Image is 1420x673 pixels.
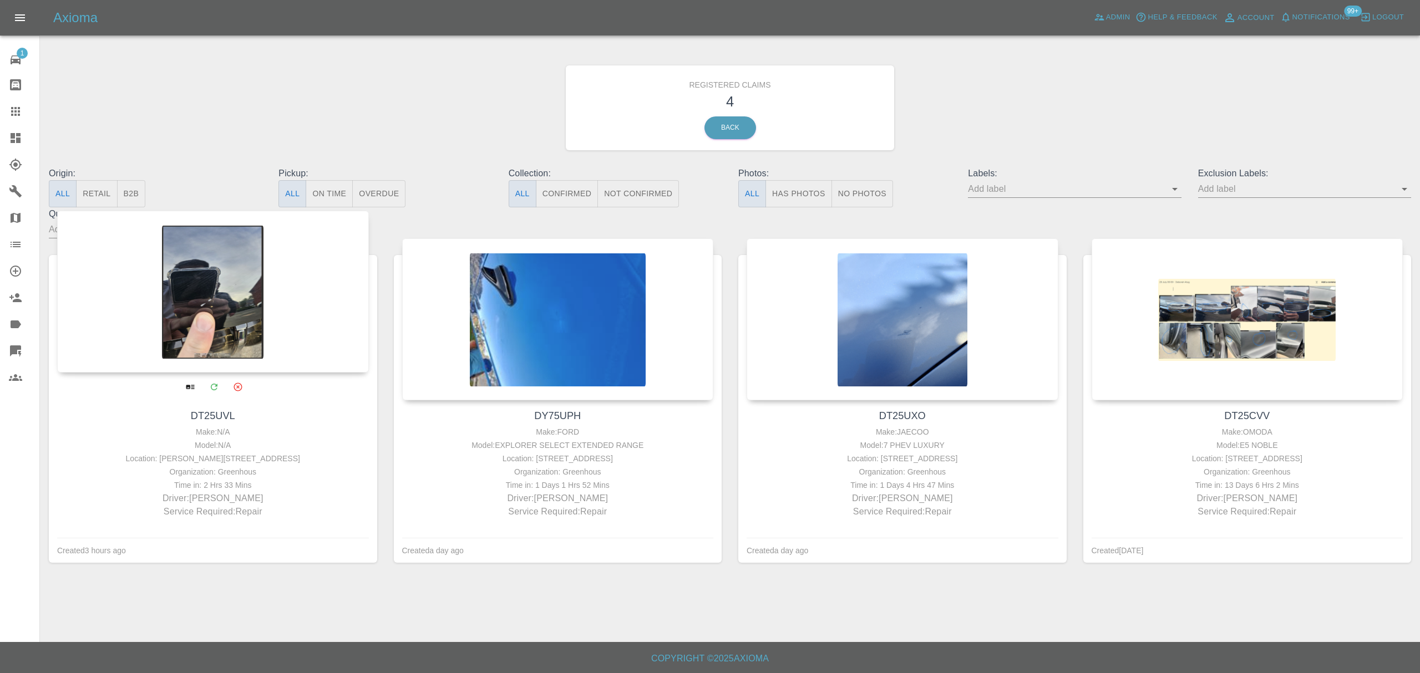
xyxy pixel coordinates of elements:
p: Photos: [738,167,951,180]
button: Open [1167,181,1183,197]
h6: Copyright © 2025 Axioma [9,651,1411,666]
div: Make: FORD [405,425,711,439]
a: Modify [202,375,225,398]
button: Confirmed [536,180,598,207]
div: Model: EXPLORER SELECT EXTENDED RANGE [405,439,711,452]
p: Driver: [PERSON_NAME] [405,492,711,505]
div: Location: [STREET_ADDRESS] [749,452,1056,465]
div: Time in: 1 Days 4 Hrs 47 Mins [749,478,1056,492]
button: Retail [76,180,117,207]
div: Organization: Greenhous [60,465,366,478]
div: Organization: Greenhous [749,465,1056,478]
a: Back [704,116,756,139]
button: All [49,180,77,207]
div: Model: E5 NOBLE [1094,439,1401,452]
p: Driver: [PERSON_NAME] [60,492,366,505]
p: Labels: [968,167,1181,180]
input: Add label [968,180,1164,197]
a: DT25UXO [879,410,926,421]
span: Account [1238,12,1275,24]
div: Organization: Greenhous [1094,465,1401,478]
button: Not Confirmed [597,180,679,207]
button: Help & Feedback [1133,9,1220,26]
span: Admin [1106,11,1130,24]
a: Account [1220,9,1277,27]
button: Notifications [1277,9,1353,26]
input: Add label [1198,180,1394,197]
span: 1 [17,48,28,59]
div: Make: N/A [60,425,366,439]
p: Service Required: Repair [60,505,366,518]
div: Location: [STREET_ADDRESS] [405,452,711,465]
button: On Time [306,180,353,207]
div: Location: [STREET_ADDRESS] [1094,452,1401,465]
input: Add quoter [49,221,245,238]
button: No Photos [831,180,893,207]
div: Make: JAECOO [749,425,1056,439]
button: All [738,180,766,207]
button: Open drawer [7,4,33,31]
p: Pickup: [278,167,491,180]
div: Make: OMODA [1094,425,1401,439]
p: Quoters: [49,207,262,221]
a: Admin [1091,9,1133,26]
span: Logout [1372,11,1404,24]
button: Has Photos [765,180,832,207]
button: Archive [226,375,249,398]
h5: Axioma [53,9,98,27]
div: Time in: 1 Days 1 Hrs 52 Mins [405,478,711,492]
a: DY75UPH [534,410,581,421]
p: Driver: [PERSON_NAME] [749,492,1056,505]
span: Notifications [1292,11,1350,24]
button: B2B [117,180,146,207]
div: Location: [PERSON_NAME][STREET_ADDRESS] [60,452,366,465]
span: Help & Feedback [1148,11,1217,24]
p: Service Required: Repair [1094,505,1401,518]
div: Model: N/A [60,439,366,452]
p: Collection: [509,167,722,180]
a: DT25UVL [191,410,235,421]
p: Driver: [PERSON_NAME] [1094,492,1401,505]
p: Service Required: Repair [749,505,1056,518]
div: Model: 7 PHEV LUXURY [749,439,1056,452]
a: View [179,375,201,398]
span: 99+ [1344,6,1362,17]
div: Created a day ago [402,544,464,557]
button: Logout [1357,9,1407,26]
p: Origin: [49,167,262,180]
div: Time in: 13 Days 6 Hrs 2 Mins [1094,478,1401,492]
h3: 4 [574,91,886,112]
button: Overdue [352,180,405,207]
button: All [278,180,306,207]
button: All [509,180,536,207]
button: Open [1397,181,1412,197]
a: DT25CVV [1224,410,1270,421]
div: Time in: 2 Hrs 33 Mins [60,478,366,492]
p: Exclusion Labels: [1198,167,1411,180]
h6: Registered Claims [574,74,886,91]
p: Service Required: Repair [405,505,711,518]
div: Created a day ago [747,544,808,557]
div: Created [DATE] [1092,544,1144,557]
div: Organization: Greenhous [405,465,711,478]
div: Created 3 hours ago [57,544,126,557]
